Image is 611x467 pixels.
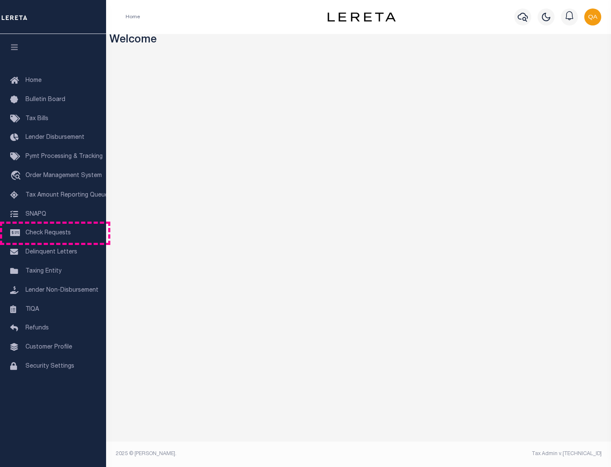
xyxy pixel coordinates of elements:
[25,344,72,350] span: Customer Profile
[584,8,601,25] img: svg+xml;base64,PHN2ZyB4bWxucz0iaHR0cDovL3d3dy53My5vcmcvMjAwMC9zdmciIHBvaW50ZXItZXZlbnRzPSJub25lIi...
[25,363,74,369] span: Security Settings
[25,116,48,122] span: Tax Bills
[25,249,77,255] span: Delinquent Letters
[25,173,102,179] span: Order Management System
[365,450,602,458] div: Tax Admin v.[TECHNICAL_ID]
[25,97,65,103] span: Bulletin Board
[126,13,140,21] li: Home
[328,12,395,22] img: logo-dark.svg
[10,171,24,182] i: travel_explore
[25,268,62,274] span: Taxing Entity
[109,450,359,458] div: 2025 © [PERSON_NAME].
[25,135,84,141] span: Lender Disbursement
[25,287,98,293] span: Lender Non-Disbursement
[109,34,608,47] h3: Welcome
[25,192,108,198] span: Tax Amount Reporting Queue
[25,230,71,236] span: Check Requests
[25,306,39,312] span: TIQA
[25,78,42,84] span: Home
[25,325,49,331] span: Refunds
[25,211,46,217] span: SNAPQ
[25,154,103,160] span: Pymt Processing & Tracking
